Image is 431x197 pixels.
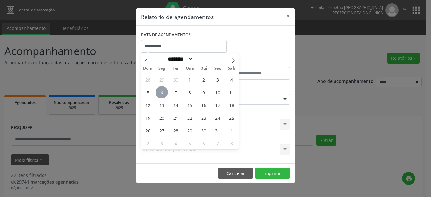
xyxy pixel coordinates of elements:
span: Outubro 9, 2025 [197,86,210,98]
select: Month [165,56,193,62]
span: Outubro 10, 2025 [211,86,224,98]
span: Outubro 26, 2025 [142,124,154,137]
span: Novembro 6, 2025 [197,137,210,149]
span: Outubro 1, 2025 [183,73,196,86]
label: DATA DE AGENDAMENTO [141,30,191,40]
button: Imprimir [255,168,290,179]
span: Outubro 17, 2025 [211,99,224,111]
span: Novembro 2, 2025 [142,137,154,149]
span: Novembro 8, 2025 [225,137,238,149]
span: Setembro 28, 2025 [142,73,154,86]
span: Outubro 7, 2025 [169,86,182,98]
span: Sáb [225,66,239,71]
span: Outubro 22, 2025 [183,112,196,124]
span: Outubro 12, 2025 [142,99,154,111]
button: Cancelar [218,168,253,179]
h5: Relatório de agendamentos [141,13,214,21]
span: Outubro 5, 2025 [142,86,154,98]
span: Outubro 27, 2025 [156,124,168,137]
span: Qua [183,66,197,71]
span: Outubro 3, 2025 [211,73,224,86]
span: Novembro 3, 2025 [156,137,168,149]
span: Novembro 5, 2025 [183,137,196,149]
span: Novembro 4, 2025 [169,137,182,149]
span: Ter [169,66,183,71]
span: Outubro 16, 2025 [197,99,210,111]
span: Outubro 30, 2025 [197,124,210,137]
span: Setembro 29, 2025 [156,73,168,86]
span: Outubro 4, 2025 [225,73,238,86]
span: Outubro 29, 2025 [183,124,196,137]
span: Sex [211,66,225,71]
span: Outubro 24, 2025 [211,112,224,124]
span: Outubro 18, 2025 [225,99,238,111]
span: Outubro 23, 2025 [197,112,210,124]
span: Outubro 8, 2025 [183,86,196,98]
span: Novembro 7, 2025 [211,137,224,149]
span: Outubro 6, 2025 [156,86,168,98]
span: Outubro 31, 2025 [211,124,224,137]
button: Close [282,8,295,24]
span: Outubro 28, 2025 [169,124,182,137]
span: Outubro 21, 2025 [169,112,182,124]
span: Outubro 11, 2025 [225,86,238,98]
span: Outubro 2, 2025 [197,73,210,86]
span: Novembro 1, 2025 [225,124,238,137]
span: Outubro 19, 2025 [142,112,154,124]
span: Qui [197,66,211,71]
span: Outubro 20, 2025 [156,112,168,124]
span: Outubro 13, 2025 [156,99,168,111]
span: Dom [141,66,155,71]
label: ATÉ [217,57,290,67]
span: Setembro 30, 2025 [169,73,182,86]
span: Outubro 25, 2025 [225,112,238,124]
input: Year [193,56,214,62]
span: Outubro 15, 2025 [183,99,196,111]
span: Outubro 14, 2025 [169,99,182,111]
span: Seg [155,66,169,71]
